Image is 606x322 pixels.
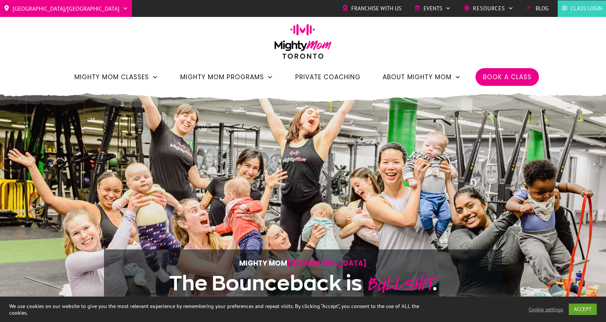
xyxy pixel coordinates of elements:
[74,71,158,83] a: Mighty Mom Classes
[464,3,513,14] a: Resources
[571,3,602,14] span: Class Login
[383,71,452,83] span: About Mighty Mom
[180,71,264,83] span: Mighty Mom Programs
[424,3,442,14] span: Events
[483,71,532,83] a: Book a Class
[180,71,273,83] a: Mighty Mom Programs
[287,258,367,268] span: [GEOGRAPHIC_DATA]
[526,3,548,14] a: Blog
[342,3,401,14] a: Franchise with Us
[536,3,548,14] span: Blog
[366,270,432,298] span: BULLSHIT
[126,257,480,269] p: Mighty Mom
[9,303,421,316] div: We use cookies on our website to give you the most relevant experience by remembering your prefer...
[13,3,119,14] span: [GEOGRAPHIC_DATA]/[GEOGRAPHIC_DATA]
[473,3,505,14] span: Resources
[4,3,128,14] a: [GEOGRAPHIC_DATA]/[GEOGRAPHIC_DATA]
[569,304,597,315] a: ACCEPT
[529,306,563,313] a: Cookie settings
[414,3,451,14] a: Events
[383,71,461,83] a: About Mighty Mom
[351,3,401,14] span: Franchise with Us
[74,71,149,83] span: Mighty Mom Classes
[271,24,335,64] img: mightymom-logo-toronto
[561,3,602,14] a: Class Login
[169,272,362,294] span: The Bounceback is
[295,71,361,83] a: Private Coaching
